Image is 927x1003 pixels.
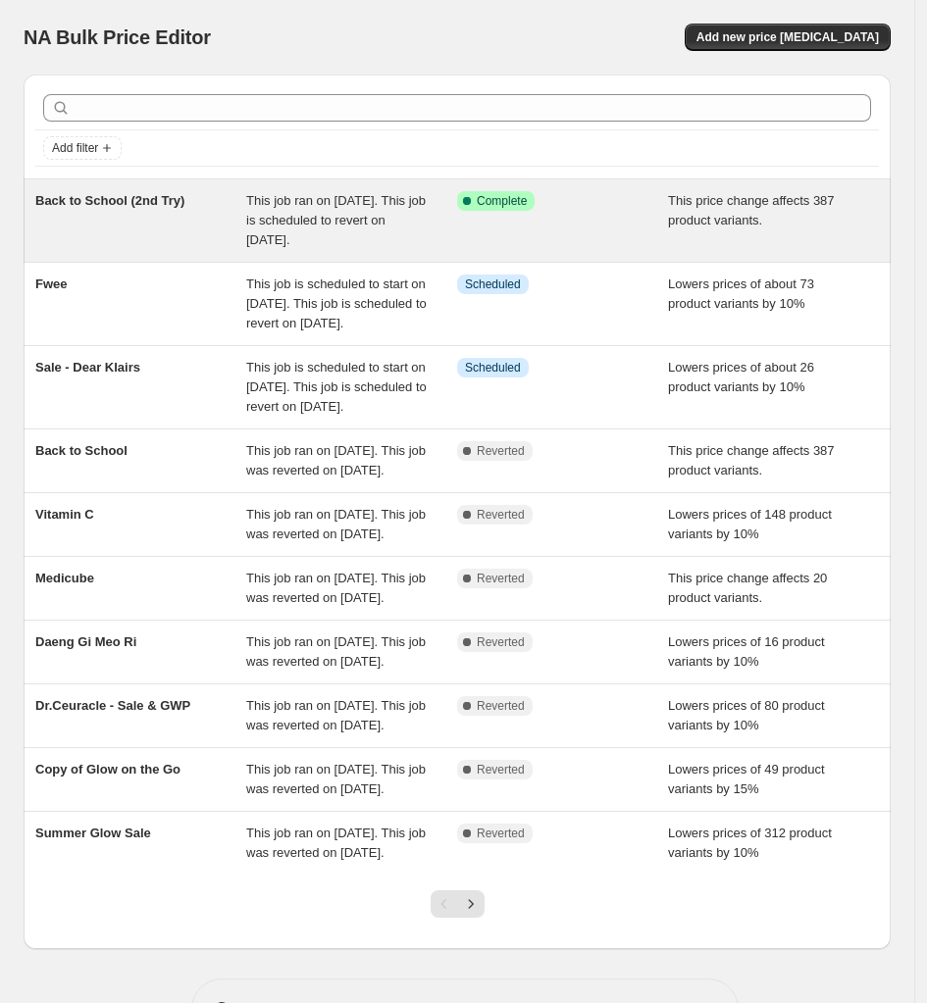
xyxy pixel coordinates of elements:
[477,571,525,586] span: Reverted
[477,634,525,650] span: Reverted
[35,698,190,713] span: Dr.Ceuracle - Sale & GWP
[668,507,832,541] span: Lowers prices of 148 product variants by 10%
[668,276,814,311] span: Lowers prices of about 73 product variants by 10%
[246,762,426,796] span: This job ran on [DATE]. This job was reverted on [DATE].
[246,443,426,477] span: This job ran on [DATE]. This job was reverted on [DATE].
[668,698,825,732] span: Lowers prices of 80 product variants by 10%
[477,698,525,714] span: Reverted
[35,193,184,208] span: Back to School (2nd Try)
[35,571,94,585] span: Medicube
[52,140,98,156] span: Add filter
[685,24,891,51] button: Add new price [MEDICAL_DATA]
[35,507,94,522] span: Vitamin C
[696,29,879,45] span: Add new price [MEDICAL_DATA]
[43,136,122,160] button: Add filter
[35,762,180,777] span: Copy of Glow on the Go
[246,826,426,860] span: This job ran on [DATE]. This job was reverted on [DATE].
[246,507,426,541] span: This job ran on [DATE]. This job was reverted on [DATE].
[668,571,827,605] span: This price change affects 20 product variants.
[35,826,151,840] span: Summer Glow Sale
[246,698,426,732] span: This job ran on [DATE]. This job was reverted on [DATE].
[477,443,525,459] span: Reverted
[668,826,832,860] span: Lowers prices of 312 product variants by 10%
[431,890,485,918] nav: Pagination
[668,360,814,394] span: Lowers prices of about 26 product variants by 10%
[35,443,128,458] span: Back to School
[477,507,525,523] span: Reverted
[668,443,835,477] span: This price change affects 387 product variants.
[246,571,426,605] span: This job ran on [DATE]. This job was reverted on [DATE].
[246,360,427,414] span: This job is scheduled to start on [DATE]. This job is scheduled to revert on [DATE].
[35,276,68,291] span: Fwee
[246,193,426,247] span: This job ran on [DATE]. This job is scheduled to revert on [DATE].
[24,26,211,48] span: NA Bulk Price Editor
[465,360,521,376] span: Scheduled
[477,193,527,209] span: Complete
[246,634,426,669] span: This job ran on [DATE]. This job was reverted on [DATE].
[477,826,525,841] span: Reverted
[246,276,427,330] span: This job is scheduled to start on [DATE]. This job is scheduled to revert on [DATE].
[457,890,485,918] button: Next
[668,634,825,669] span: Lowers prices of 16 product variants by 10%
[668,762,825,796] span: Lowers prices of 49 product variants by 15%
[35,360,140,375] span: Sale - Dear Klairs
[465,276,521,292] span: Scheduled
[35,634,136,649] span: Daeng Gi Meo Ri
[477,762,525,777] span: Reverted
[668,193,835,227] span: This price change affects 387 product variants.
